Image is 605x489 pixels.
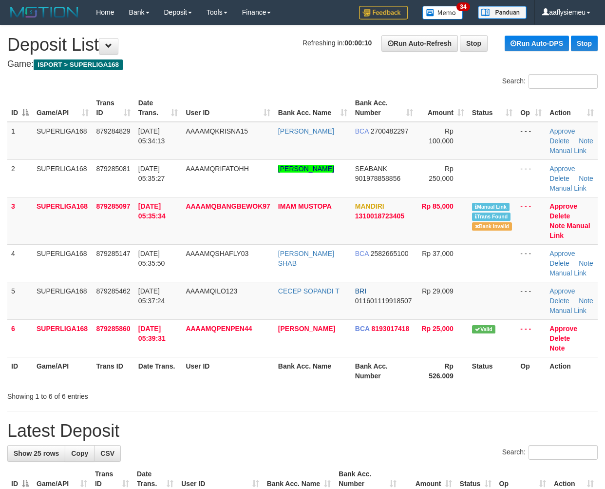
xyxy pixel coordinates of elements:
[71,450,88,457] span: Copy
[355,297,412,305] span: Copy 011601119918507 to clipboard
[549,269,586,277] a: Manual Link
[355,175,400,182] span: Copy 901978858856 to clipboard
[138,325,166,342] span: [DATE] 05:39:31
[579,297,593,305] a: Note
[502,74,598,89] label: Search:
[138,250,165,267] span: [DATE] 05:35:50
[278,202,332,210] a: IMAM MUSTOPA
[355,127,369,135] span: BCA
[186,127,248,135] span: AAAAMQKRISNA15
[7,357,33,385] th: ID
[359,6,408,20] img: Feedback.jpg
[138,165,165,182] span: [DATE] 05:35:27
[96,165,131,173] span: 879285081
[549,137,569,145] a: Delete
[579,137,593,145] a: Note
[7,319,33,357] td: 6
[429,127,454,145] span: Rp 100,000
[33,244,93,282] td: SUPERLIGA168
[33,94,93,122] th: Game/API: activate to sort column ascending
[381,35,458,52] a: Run Auto-Refresh
[549,297,569,305] a: Delete
[7,159,33,197] td: 2
[7,5,81,20] img: MOTION_logo.png
[529,445,598,460] input: Search:
[529,74,598,89] input: Search:
[549,344,565,352] a: Note
[355,250,369,257] span: BCA
[516,282,546,319] td: - - -
[100,450,114,457] span: CSV
[549,175,569,182] a: Delete
[355,165,387,173] span: SEABANK
[33,319,93,357] td: SUPERLIGA168
[274,357,351,385] th: Bank Acc. Name
[302,39,372,47] span: Refreshing in:
[460,35,488,52] a: Stop
[96,250,131,257] span: 879285147
[549,259,569,267] a: Delete
[516,357,546,385] th: Op
[579,259,593,267] a: Note
[516,122,546,160] td: - - -
[7,421,598,441] h1: Latest Deposit
[516,159,546,197] td: - - -
[472,203,510,211] span: Manually Linked
[549,165,575,173] a: Approve
[505,36,569,51] a: Run Auto-DPS
[549,127,575,135] a: Approve
[33,122,93,160] td: SUPERLIGA168
[579,175,593,182] a: Note
[33,197,93,244] td: SUPERLIGA168
[65,445,95,462] a: Copy
[186,325,252,333] span: AAAAMQPENPEN44
[186,287,237,295] span: AAAAMQILO123
[516,319,546,357] td: - - -
[472,222,512,231] span: Bank is not match
[351,357,417,385] th: Bank Acc. Number
[182,357,274,385] th: User ID
[94,445,121,462] a: CSV
[134,94,182,122] th: Date Trans.: activate to sort column ascending
[7,35,598,55] h1: Deposit List
[546,357,598,385] th: Action
[429,165,454,182] span: Rp 250,000
[33,282,93,319] td: SUPERLIGA168
[355,325,370,333] span: BCA
[549,222,590,239] a: Manual Link
[7,244,33,282] td: 4
[14,450,59,457] span: Show 25 rows
[549,222,565,230] a: Note
[417,94,468,122] th: Amount: activate to sort column ascending
[422,250,454,257] span: Rp 37,000
[134,357,182,385] th: Date Trans.
[274,94,351,122] th: Bank Acc. Name: activate to sort column ascending
[33,159,93,197] td: SUPERLIGA168
[93,357,134,385] th: Trans ID
[96,202,131,210] span: 879285097
[421,202,453,210] span: Rp 85,000
[355,287,366,295] span: BRI
[371,325,409,333] span: Copy 8193017418 to clipboard
[549,250,575,257] a: Approve
[516,244,546,282] td: - - -
[186,250,248,257] span: AAAAMQSHAFLY03
[371,127,409,135] span: Copy 2700482297 to clipboard
[278,250,334,267] a: [PERSON_NAME] SHAB
[549,287,575,295] a: Approve
[422,287,454,295] span: Rp 29,009
[478,6,527,19] img: panduan.png
[7,388,245,401] div: Showing 1 to 6 of 6 entries
[186,202,270,210] span: AAAAMQBANGBEWOK97
[278,287,340,295] a: CECEP SOPANDI T
[138,202,166,220] span: [DATE] 05:35:34
[138,127,165,145] span: [DATE] 05:34:13
[34,59,123,70] span: ISPORT > SUPERLIGA168
[33,357,93,385] th: Game/API
[516,94,546,122] th: Op: activate to sort column ascending
[371,250,409,257] span: Copy 2582665100 to clipboard
[549,334,570,342] a: Delete
[278,165,334,173] a: [PERSON_NAME]
[502,445,598,460] label: Search:
[472,325,495,333] span: Valid transaction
